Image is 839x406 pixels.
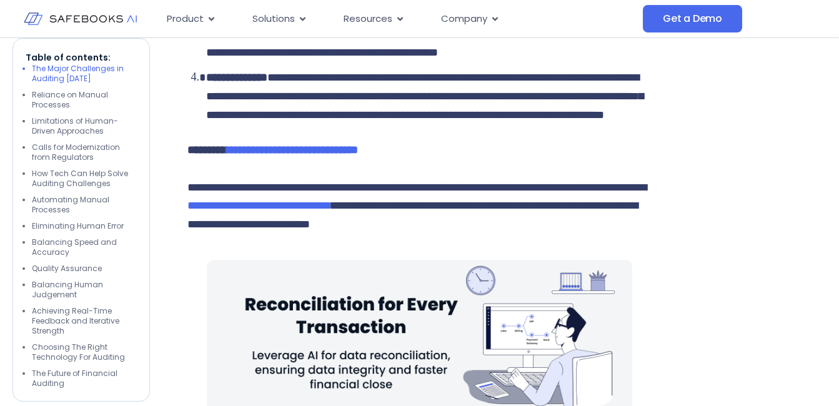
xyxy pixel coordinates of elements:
nav: Menu [157,7,643,31]
li: Choosing The Right Technology For Auditing [32,342,137,362]
li: Balancing Human Judgement [32,280,137,300]
span: Get a Demo [663,12,722,25]
li: Quality Assurance [32,264,137,274]
li: How Tech Can Help Solve Auditing Challenges [32,169,137,189]
li: Achieving Real-Time Feedback and Iterative Strength [32,306,137,336]
span: Company [441,12,487,26]
li: The Future of Financial Auditing [32,369,137,389]
li: Limitations of Human-Driven Approaches [32,116,137,136]
span: Solutions [252,12,295,26]
li: Automating Manual Processes [32,195,137,215]
li: Reliance on Manual Processes [32,90,137,110]
div: Menu Toggle [157,7,643,31]
li: Calls for Modernization from Regulators [32,142,137,162]
li: Balancing Speed and Accuracy [32,237,137,257]
span: Product [167,12,204,26]
li: The Major Challenges in Auditing [DATE] [32,64,137,84]
li: Eliminating Human Error [32,221,137,231]
p: Table of contents: [26,51,137,64]
a: Get a Demo [643,5,742,32]
span: Resources [344,12,392,26]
